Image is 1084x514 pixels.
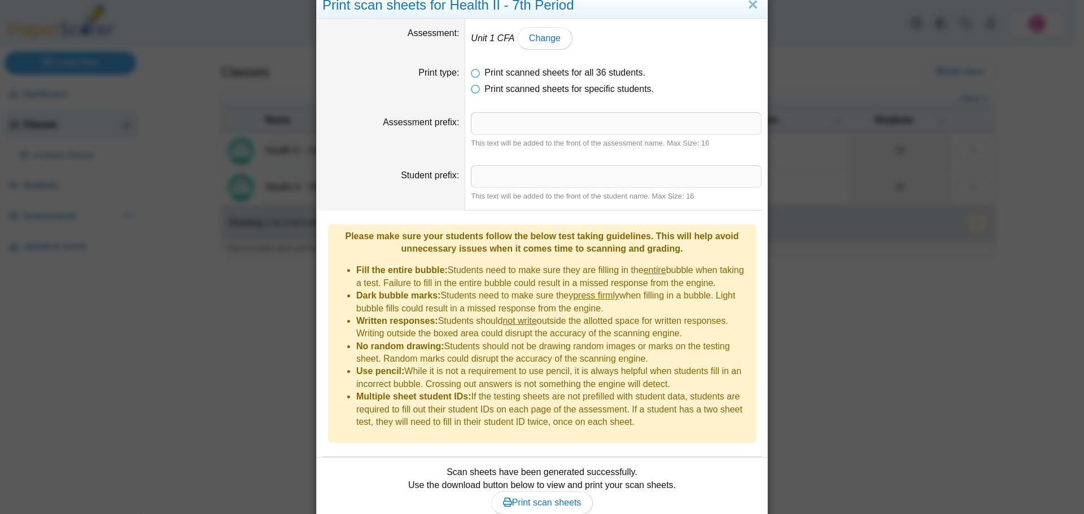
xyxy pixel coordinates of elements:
[644,265,666,275] u: entire
[356,340,750,366] li: Students should not be drawing random images or marks on the testing sheet. Random marks could di...
[356,390,750,428] li: If the testing sheets are not prefilled with student data, students are required to fill out thei...
[503,498,582,507] span: Print scan sheets
[471,33,514,43] em: Unit 1 CFA
[401,170,459,180] label: Student prefix
[356,289,750,315] li: Students need to make sure they when filling in a bubble. Light bubble fills could result in a mi...
[573,291,619,300] u: press firmly
[484,68,645,77] span: Print scanned sheets for all 36 students.
[517,27,572,50] a: Change
[356,365,750,390] li: While it is not a requirement to use pencil, it is always helpful when students fill in an incorr...
[471,138,762,148] div: This text will be added to the front of the assessment name. Max Size: 16
[356,291,440,300] b: Dark bubble marks:
[322,466,762,514] div: Scan sheets have been generated successfully. Use the download button below to view and print you...
[383,117,459,127] label: Assessment prefix
[502,316,536,326] u: not write
[408,28,460,38] label: Assessment
[356,316,438,326] b: Written responses:
[356,315,750,340] li: Students should outside the allotted space for written responses. Writing outside the boxed area ...
[356,392,471,401] b: Multiple sheet student IDs:
[529,33,561,43] span: Change
[356,366,404,376] b: Use pencil:
[356,264,750,289] li: Students need to make sure they are filling in the bubble when taking a test. Failure to fill in ...
[471,191,762,201] div: This text will be added to the front of the student name. Max Size: 16
[356,265,448,275] b: Fill the entire bubble:
[356,341,444,351] b: No random drawing:
[484,84,654,94] span: Print scanned sheets for specific students.
[491,491,593,514] a: Print scan sheets
[345,231,738,253] b: Please make sure your students follow the below test taking guidelines. This will help avoid unne...
[418,68,459,77] label: Print type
